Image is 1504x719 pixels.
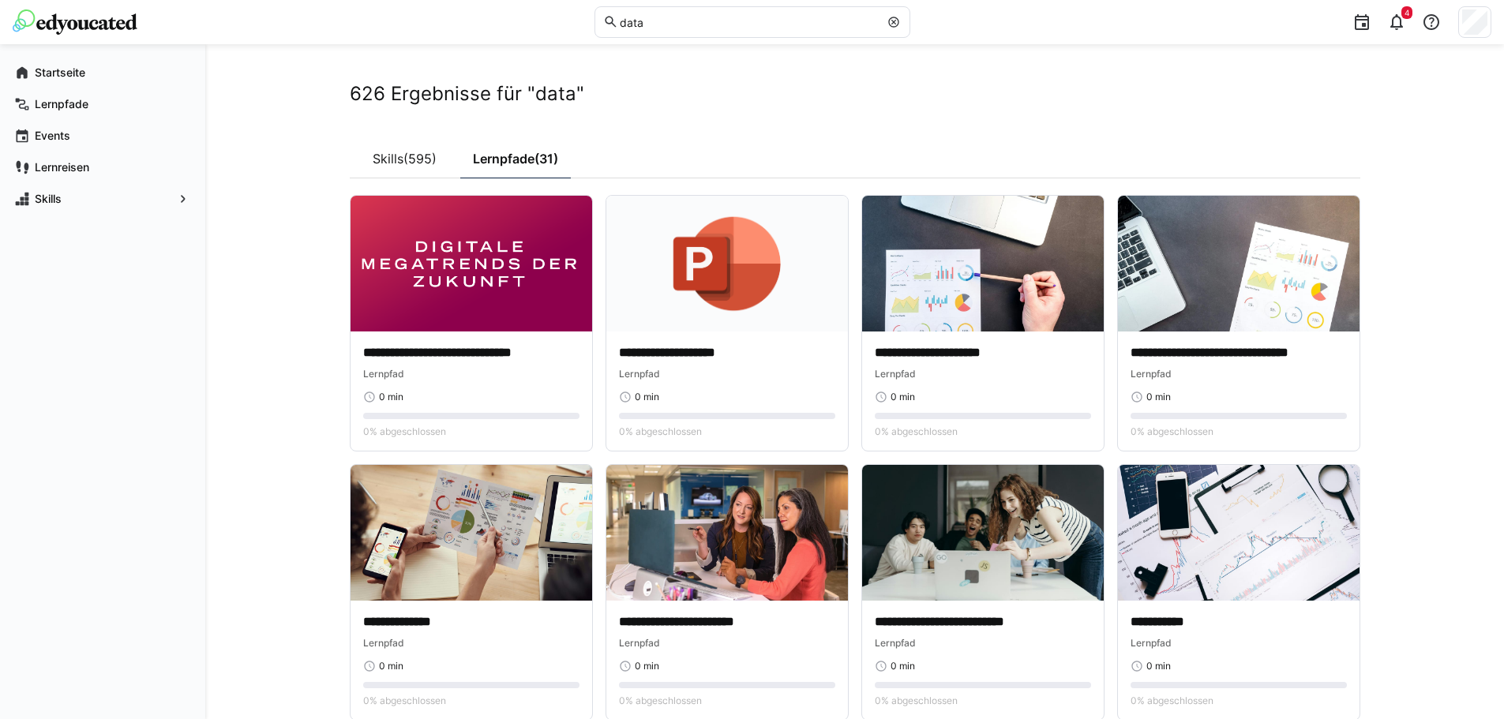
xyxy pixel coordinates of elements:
span: 0 min [891,660,915,672]
img: image [1118,465,1360,601]
span: 0 min [635,660,659,672]
span: 4 [1405,8,1409,17]
span: 0% abgeschlossen [1131,695,1213,707]
span: 0% abgeschlossen [619,695,702,707]
input: Skills und Lernpfade durchsuchen… [618,15,879,29]
span: Lernpfad [875,637,916,649]
span: Lernpfad [363,637,404,649]
span: 0% abgeschlossen [619,425,702,438]
span: 0 min [379,660,403,672]
span: Lernpfad [875,368,916,380]
a: Lernpfade(31) [460,139,571,178]
img: image [351,196,592,331]
img: image [1118,196,1360,331]
img: image [351,465,592,601]
a: Skills(595) [350,139,460,178]
span: 0 min [379,391,403,403]
span: 0 min [891,391,915,403]
span: Lernpfad [619,637,660,649]
span: 0 min [635,391,659,403]
span: 0 min [1146,391,1171,403]
span: Lernpfad [619,368,660,380]
span: Lernpfad [1131,637,1172,649]
span: 0% abgeschlossen [363,425,446,438]
span: (31) [534,152,558,165]
img: image [606,196,848,331]
span: 0% abgeschlossen [1131,425,1213,438]
span: 0% abgeschlossen [875,695,958,707]
span: 0% abgeschlossen [363,695,446,707]
img: image [606,465,848,601]
h2: 626 Ergebnisse für "data" [350,82,1360,106]
span: Lernpfad [363,368,404,380]
img: image [862,465,1104,601]
img: image [862,196,1104,331]
span: Lernpfad [1131,368,1172,380]
span: (595) [403,152,437,165]
span: 0 min [1146,660,1171,672]
span: 0% abgeschlossen [875,425,958,438]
